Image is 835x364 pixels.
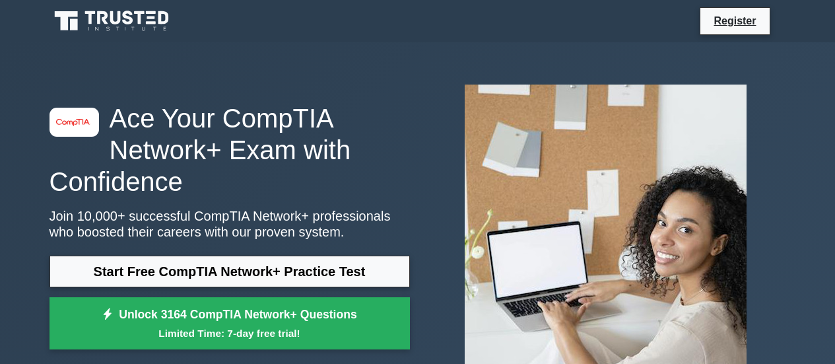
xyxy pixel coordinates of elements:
h1: Ace Your CompTIA Network+ Exam with Confidence [50,102,410,198]
p: Join 10,000+ successful CompTIA Network+ professionals who boosted their careers with our proven ... [50,208,410,240]
a: Register [706,13,764,29]
a: Unlock 3164 CompTIA Network+ QuestionsLimited Time: 7-day free trial! [50,297,410,350]
small: Limited Time: 7-day free trial! [66,326,393,341]
a: Start Free CompTIA Network+ Practice Test [50,256,410,287]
